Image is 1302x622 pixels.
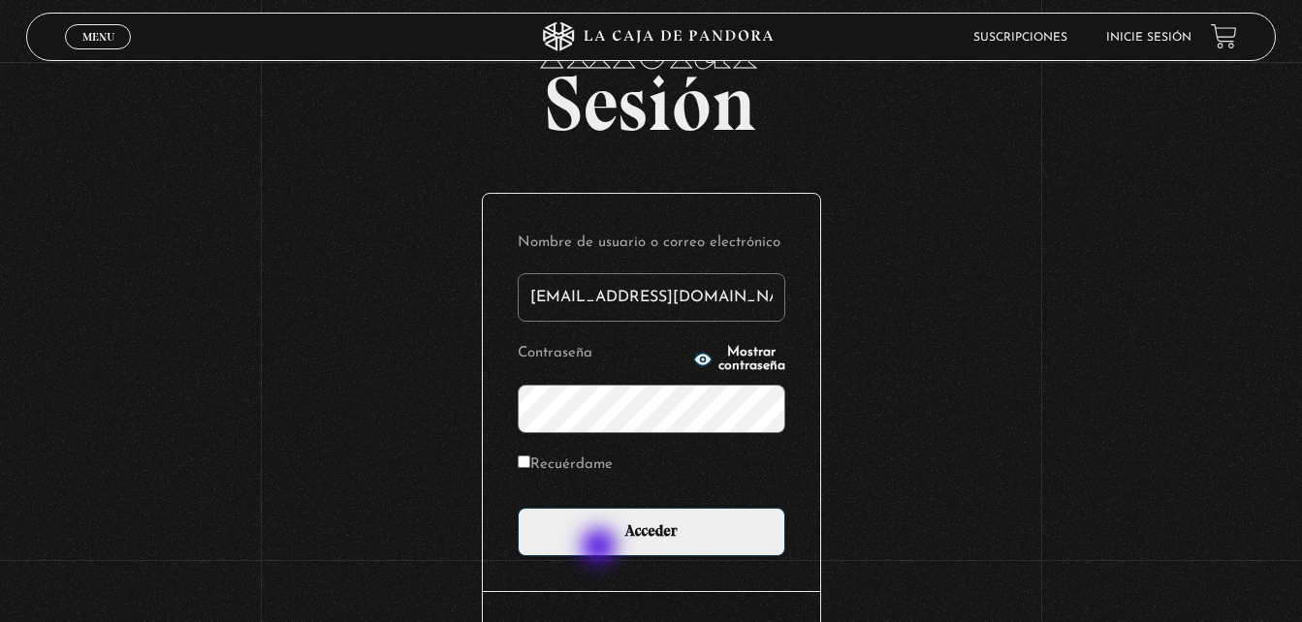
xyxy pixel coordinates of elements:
a: Inicie sesión [1106,32,1191,44]
label: Recuérdame [518,451,613,481]
span: Menu [82,31,114,43]
span: Iniciar [26,3,1276,80]
label: Nombre de usuario o correo electrónico [518,229,785,259]
a: View your shopping cart [1211,23,1237,49]
span: Cerrar [76,47,121,61]
a: Suscripciones [973,32,1067,44]
button: Mostrar contraseña [693,346,785,373]
input: Recuérdame [518,455,530,468]
span: Mostrar contraseña [718,346,785,373]
label: Contraseña [518,339,687,369]
h2: Sesión [26,3,1276,127]
input: Acceder [518,508,785,556]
